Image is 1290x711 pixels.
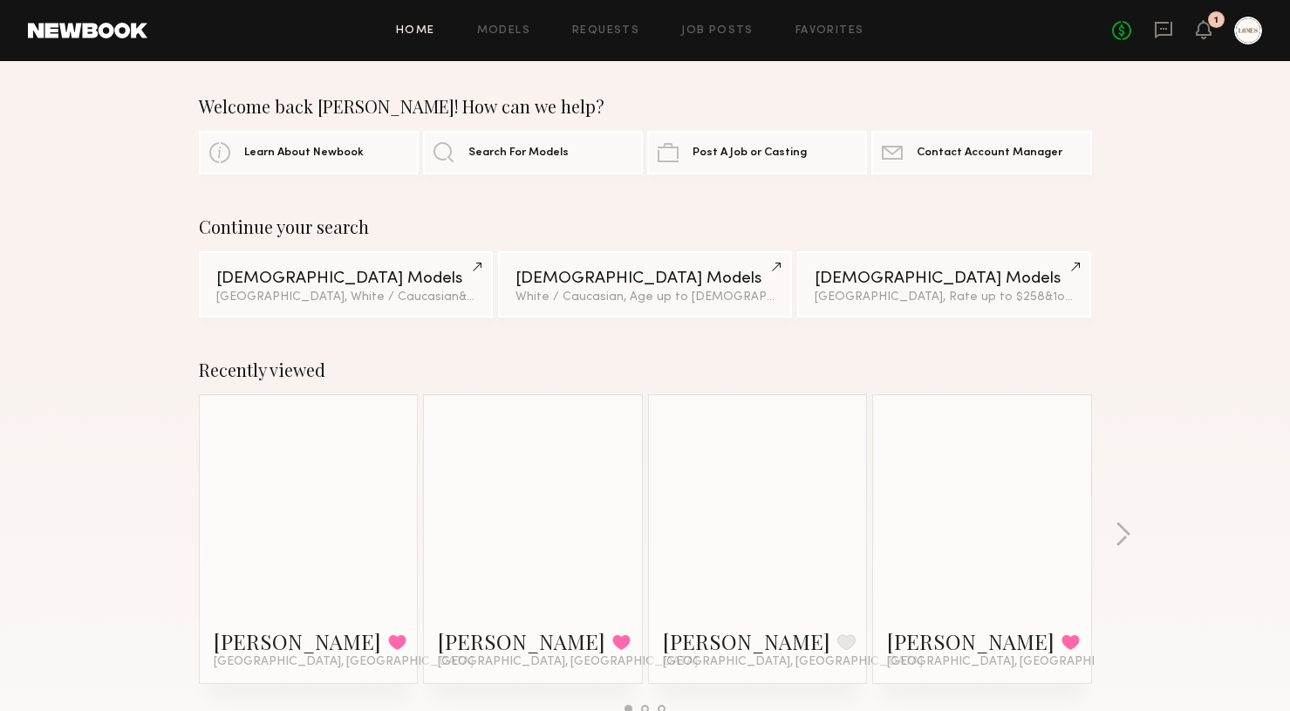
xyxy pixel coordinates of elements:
div: Recently viewed [199,359,1092,380]
span: [GEOGRAPHIC_DATA], [GEOGRAPHIC_DATA] [887,655,1147,669]
span: [GEOGRAPHIC_DATA], [GEOGRAPHIC_DATA] [663,655,923,669]
span: [GEOGRAPHIC_DATA], [GEOGRAPHIC_DATA] [438,655,698,669]
div: Welcome back [PERSON_NAME]! How can we help? [199,96,1092,117]
a: [PERSON_NAME] [214,627,381,655]
span: Post A Job or Casting [693,147,807,159]
div: [DEMOGRAPHIC_DATA] Models [815,270,1074,287]
a: Post A Job or Casting [647,131,867,174]
a: [DEMOGRAPHIC_DATA] ModelsWhite / Caucasian, Age up to [DEMOGRAPHIC_DATA]. [498,251,792,318]
a: Favorites [795,25,864,37]
a: [PERSON_NAME] [438,627,605,655]
a: Requests [572,25,639,37]
div: Continue your search [199,216,1092,237]
a: [DEMOGRAPHIC_DATA] Models[GEOGRAPHIC_DATA], White / Caucasian&4other filters [199,251,493,318]
a: Job Posts [681,25,754,37]
div: [GEOGRAPHIC_DATA], Rate up to $258 [815,291,1074,304]
div: [GEOGRAPHIC_DATA], White / Caucasian [216,291,475,304]
a: [PERSON_NAME] [887,627,1055,655]
a: Models [477,25,530,37]
a: [DEMOGRAPHIC_DATA] Models[GEOGRAPHIC_DATA], Rate up to $258&1other filter [797,251,1091,318]
span: [GEOGRAPHIC_DATA], [GEOGRAPHIC_DATA] [214,655,474,669]
span: Contact Account Manager [917,147,1062,159]
a: Home [396,25,435,37]
span: Search For Models [468,147,569,159]
span: & 4 other filter s [459,291,543,303]
a: [PERSON_NAME] [663,627,830,655]
span: & 1 other filter [1045,291,1120,303]
div: 1 [1214,16,1218,25]
span: Learn About Newbook [244,147,364,159]
a: Contact Account Manager [871,131,1091,174]
a: Learn About Newbook [199,131,419,174]
div: [DEMOGRAPHIC_DATA] Models [216,270,475,287]
div: White / Caucasian, Age up to [DEMOGRAPHIC_DATA]. [515,291,775,304]
a: Search For Models [423,131,643,174]
div: [DEMOGRAPHIC_DATA] Models [515,270,775,287]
